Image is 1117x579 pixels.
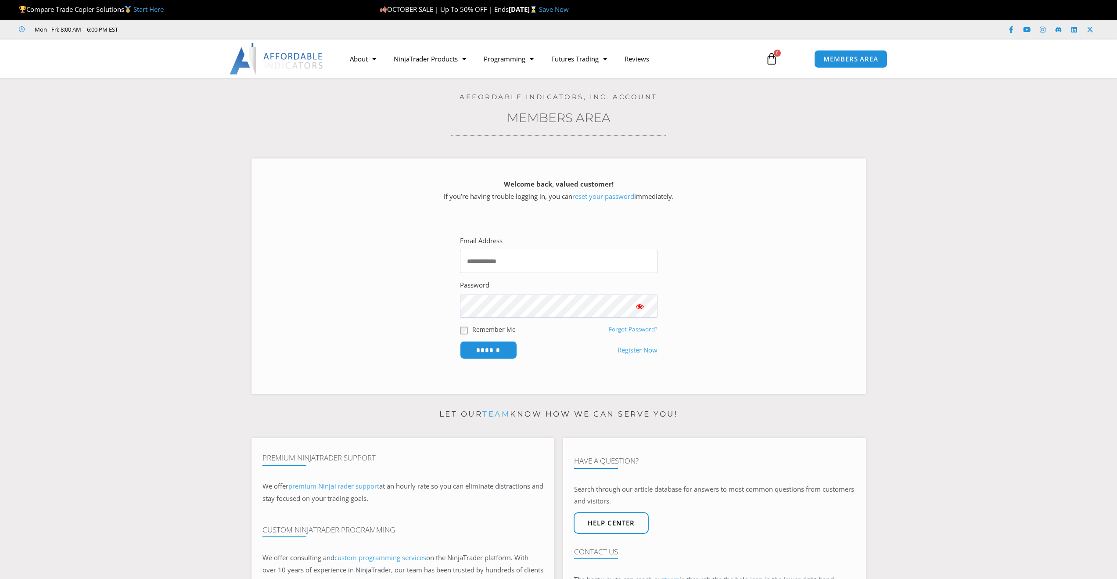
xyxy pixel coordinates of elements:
[19,5,164,14] span: Compare Trade Copier Solutions
[385,49,475,69] a: NinjaTrader Products
[574,512,649,534] a: Help center
[262,553,426,562] span: We offer consulting and
[618,344,657,356] a: Register Now
[334,553,426,562] a: custom programming services
[262,525,543,534] h4: Custom NinjaTrader Programming
[774,50,781,57] span: 0
[460,93,657,101] a: Affordable Indicators, Inc. Account
[530,6,537,13] img: ⌛
[380,6,387,13] img: 🍂
[460,279,489,291] label: Password
[616,49,658,69] a: Reviews
[507,110,611,125] a: Members Area
[814,50,887,68] a: MEMBERS AREA
[251,407,866,421] p: Let our know how we can serve you!
[380,5,509,14] span: OCTOBER SALE | Up To 50% OFF | Ends
[482,410,510,418] a: team
[472,325,516,334] label: Remember Me
[622,295,657,318] button: Show password
[504,180,614,188] strong: Welcome back, valued customer!
[262,482,288,490] span: We offer
[341,49,755,69] nav: Menu
[609,325,657,333] a: Forgot Password?
[460,235,503,247] label: Email Address
[574,457,855,465] h4: Have A Question?
[509,5,539,14] strong: [DATE]
[230,43,324,75] img: LogoAI | Affordable Indicators – NinjaTrader
[572,192,634,201] a: reset your password
[130,25,262,34] iframe: Customer reviews powered by Trustpilot
[752,46,791,72] a: 0
[32,24,118,35] span: Mon - Fri: 8:00 AM – 6:00 PM EST
[574,483,855,508] p: Search through our article database for answers to most common questions from customers and visit...
[133,5,164,14] a: Start Here
[475,49,542,69] a: Programming
[823,56,878,62] span: MEMBERS AREA
[262,453,543,462] h4: Premium NinjaTrader Support
[588,520,635,526] span: Help center
[125,6,131,13] img: 🥇
[539,5,569,14] a: Save Now
[341,49,385,69] a: About
[574,547,855,556] h4: Contact Us
[288,482,379,490] a: premium NinjaTrader support
[19,6,26,13] img: 🏆
[262,482,543,503] span: at an hourly rate so you can eliminate distractions and stay focused on your trading goals.
[267,178,851,203] p: If you’re having trouble logging in, you can immediately.
[542,49,616,69] a: Futures Trading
